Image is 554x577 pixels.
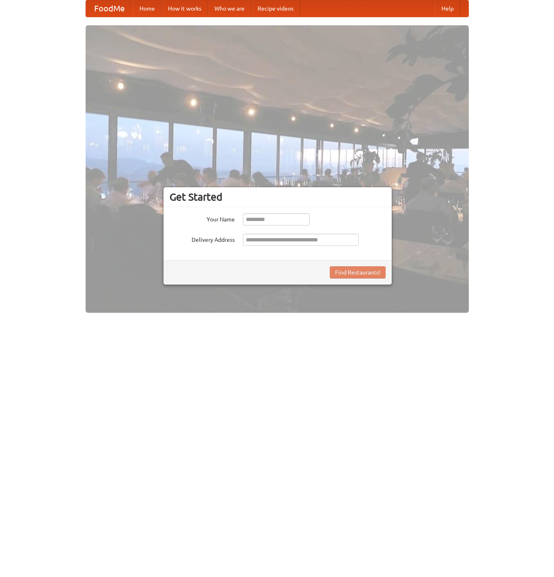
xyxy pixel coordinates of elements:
[208,0,251,17] a: Who we are
[170,213,235,223] label: Your Name
[170,234,235,244] label: Delivery Address
[435,0,460,17] a: Help
[251,0,300,17] a: Recipe videos
[133,0,161,17] a: Home
[170,191,386,203] h3: Get Started
[161,0,208,17] a: How it works
[86,0,133,17] a: FoodMe
[330,266,386,279] button: Find Restaurants!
